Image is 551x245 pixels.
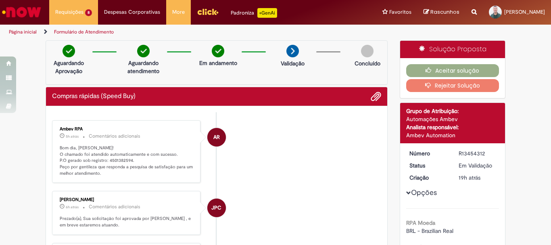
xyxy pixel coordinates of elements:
[406,131,499,139] div: Ambev Automation
[49,59,88,75] p: Aguardando Aprovação
[6,25,361,40] ul: Trilhas de página
[459,174,480,181] time: 27/08/2025 20:21:19
[403,149,453,157] dt: Número
[1,4,42,20] img: ServiceNow
[231,8,277,18] div: Padroniza
[430,8,459,16] span: Rascunhos
[406,227,453,235] span: BRL - Brazilian Real
[63,45,75,57] img: check-circle-green.png
[85,9,92,16] span: 8
[60,216,194,228] p: Prezado(a), Sua solicitação foi aprovada por [PERSON_NAME] , e em breve estaremos atuando.
[403,174,453,182] dt: Criação
[281,59,305,67] p: Validação
[257,8,277,18] p: +GenAi
[207,128,226,147] div: Ambev RPA
[89,203,140,210] small: Comentários adicionais
[197,6,219,18] img: click_logo_yellow_360x200.png
[66,134,79,139] span: 5h atrás
[137,45,150,57] img: check-circle-green.png
[104,8,160,16] span: Despesas Corporativas
[424,8,459,16] a: Rascunhos
[286,45,299,57] img: arrow-next.png
[400,41,505,58] div: Solução Proposta
[207,199,226,217] div: Juliana Parizotto Coelho
[55,8,83,16] span: Requisições
[389,8,411,16] span: Favoritos
[212,45,224,57] img: check-circle-green.png
[60,145,194,177] p: Bom dia, [PERSON_NAME]! O chamado foi atendido automaticamente e com sucesso. P.O gerado sob regi...
[459,149,496,157] div: R13454312
[355,59,380,67] p: Concluído
[406,64,499,77] button: Aceitar solução
[403,161,453,170] dt: Status
[124,59,163,75] p: Aguardando atendimento
[459,174,480,181] span: 19h atrás
[504,8,545,15] span: [PERSON_NAME]
[371,91,381,102] button: Adicionar anexos
[172,8,185,16] span: More
[406,123,499,131] div: Analista responsável:
[66,205,79,209] time: 28/08/2025 09:10:58
[406,107,499,115] div: Grupo de Atribuição:
[361,45,374,57] img: img-circle-grey.png
[66,134,79,139] time: 28/08/2025 10:04:39
[459,161,496,170] div: Em Validação
[89,133,140,140] small: Comentários adicionais
[60,127,194,132] div: Ambev RPA
[406,219,435,226] b: RPA Moeda
[66,205,79,209] span: 6h atrás
[199,59,237,67] p: Em andamento
[54,29,114,35] a: Formulário de Atendimento
[406,79,499,92] button: Rejeitar Solução
[406,115,499,123] div: Automações Ambev
[52,93,136,100] h2: Compras rápidas (Speed Buy) Histórico de tíquete
[459,174,496,182] div: 27/08/2025 20:21:19
[60,197,194,202] div: [PERSON_NAME]
[9,29,37,35] a: Página inicial
[211,198,221,218] span: JPC
[213,128,220,147] span: AR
